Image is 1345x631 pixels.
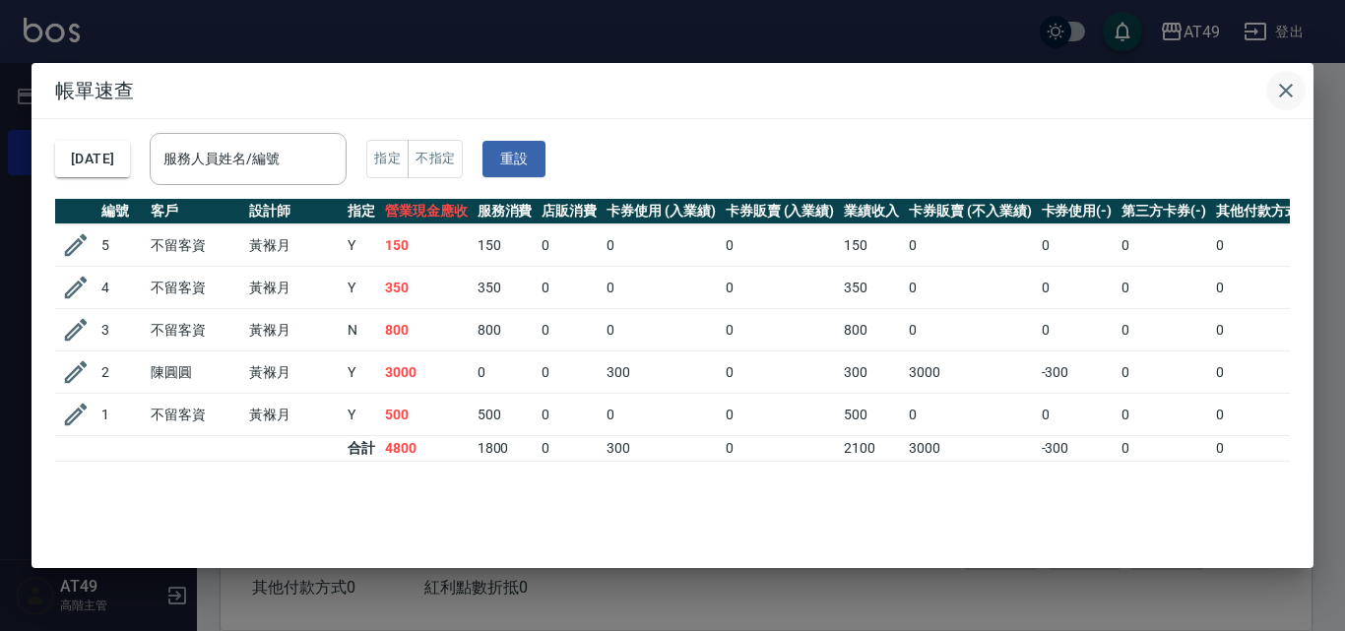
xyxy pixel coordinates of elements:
td: 0 [1117,309,1211,351]
td: 150 [473,224,538,267]
td: 0 [602,394,721,436]
td: 0 [1117,224,1211,267]
td: 3 [96,309,146,351]
td: 0 [1037,394,1118,436]
td: 0 [537,224,602,267]
td: 0 [721,309,840,351]
td: 0 [1117,267,1211,309]
td: Y [343,351,380,394]
th: 其他付款方式(-) [1211,199,1319,224]
th: 客戶 [146,199,244,224]
th: 卡券販賣 (入業績) [721,199,840,224]
td: 500 [839,394,904,436]
td: 0 [1211,436,1319,462]
td: 150 [380,224,473,267]
td: 黃褓月 [244,267,343,309]
td: 0 [537,267,602,309]
th: 卡券使用(-) [1037,199,1118,224]
td: 800 [473,309,538,351]
th: 業績收入 [839,199,904,224]
td: 黃褓月 [244,224,343,267]
td: 黃褓月 [244,394,343,436]
td: 2 [96,351,146,394]
td: 0 [904,309,1036,351]
button: [DATE] [55,141,130,177]
td: 不留客資 [146,267,244,309]
td: 0 [602,224,721,267]
td: 0 [1211,267,1319,309]
td: 不留客資 [146,394,244,436]
td: 0 [1211,394,1319,436]
td: 黃褓月 [244,309,343,351]
td: 0 [1037,309,1118,351]
td: 0 [1117,436,1211,462]
button: 指定 [366,140,409,178]
td: 0 [602,309,721,351]
td: 0 [1117,394,1211,436]
td: 300 [839,351,904,394]
td: 2100 [839,436,904,462]
h2: 帳單速查 [32,63,1313,118]
th: 服務消費 [473,199,538,224]
td: 0 [473,351,538,394]
td: 4 [96,267,146,309]
td: Y [343,224,380,267]
td: 0 [537,351,602,394]
td: 800 [380,309,473,351]
td: 0 [1117,351,1211,394]
td: -300 [1037,351,1118,394]
td: 800 [839,309,904,351]
td: 0 [721,224,840,267]
td: 500 [380,394,473,436]
td: 0 [721,394,840,436]
td: 0 [1211,309,1319,351]
td: 4800 [380,436,473,462]
th: 第三方卡券(-) [1117,199,1211,224]
td: 0 [1037,224,1118,267]
td: 5 [96,224,146,267]
td: 0 [537,309,602,351]
td: 0 [904,224,1036,267]
td: 0 [1211,351,1319,394]
td: -300 [1037,436,1118,462]
td: 0 [721,351,840,394]
th: 店販消費 [537,199,602,224]
th: 營業現金應收 [380,199,473,224]
td: 0 [721,436,840,462]
td: 0 [537,436,602,462]
td: 0 [904,267,1036,309]
button: 重設 [482,141,545,177]
td: 不留客資 [146,309,244,351]
td: 300 [602,436,721,462]
td: Y [343,267,380,309]
th: 編號 [96,199,146,224]
td: 0 [1037,267,1118,309]
td: N [343,309,380,351]
td: 0 [1211,224,1319,267]
td: 150 [839,224,904,267]
td: 陳圓圓 [146,351,244,394]
th: 設計師 [244,199,343,224]
td: 黃褓月 [244,351,343,394]
td: 350 [839,267,904,309]
td: 0 [904,394,1036,436]
button: 不指定 [408,140,463,178]
td: 不留客資 [146,224,244,267]
td: 0 [721,267,840,309]
td: 3000 [380,351,473,394]
td: 3000 [904,436,1036,462]
th: 卡券使用 (入業績) [602,199,721,224]
td: 1800 [473,436,538,462]
td: 0 [537,394,602,436]
th: 卡券販賣 (不入業績) [904,199,1036,224]
td: 500 [473,394,538,436]
th: 指定 [343,199,380,224]
td: 350 [473,267,538,309]
td: 350 [380,267,473,309]
td: 300 [602,351,721,394]
td: 1 [96,394,146,436]
td: 合計 [343,436,380,462]
td: 0 [602,267,721,309]
td: Y [343,394,380,436]
td: 3000 [904,351,1036,394]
